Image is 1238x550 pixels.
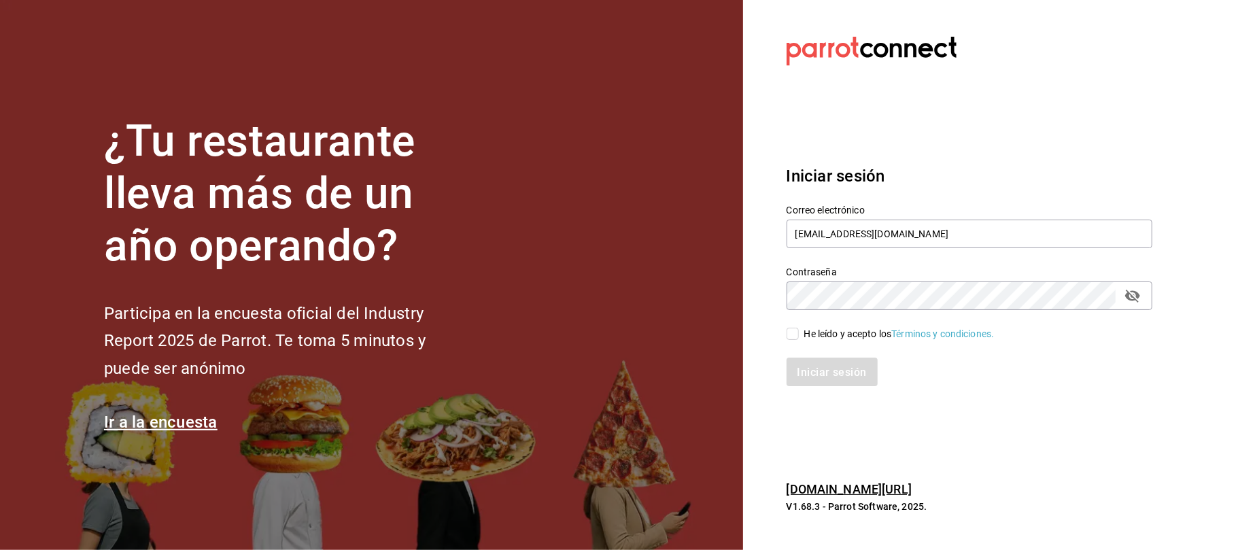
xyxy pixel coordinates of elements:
font: Correo electrónico [787,205,865,216]
font: Contraseña [787,267,837,278]
a: Términos y condiciones. [891,328,994,339]
font: V1.68.3 - Parrot Software, 2025. [787,501,927,512]
font: Participa en la encuesta oficial del Industry Report 2025 de Parrot. Te toma 5 minutos y puede se... [104,304,426,379]
input: Ingresa tu correo electrónico [787,220,1152,248]
a: Ir a la encuesta [104,413,218,432]
font: Iniciar sesión [787,167,885,186]
a: [DOMAIN_NAME][URL] [787,482,912,496]
font: ¿Tu restaurante lleva más de un año operando? [104,116,415,271]
button: campo de contraseña [1121,284,1144,307]
font: He leído y acepto los [804,328,892,339]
